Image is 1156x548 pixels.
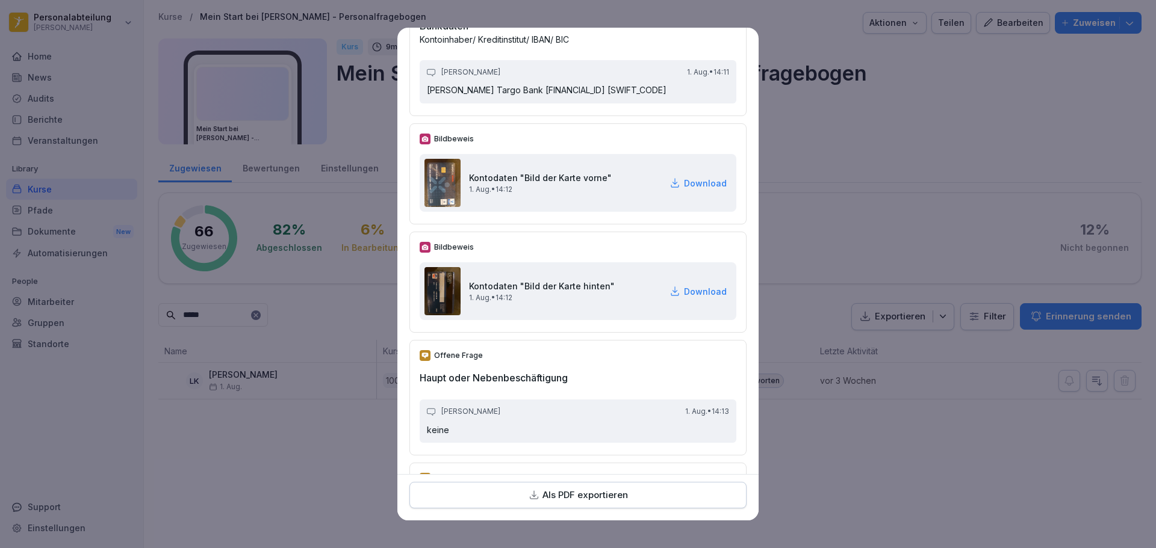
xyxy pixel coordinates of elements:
p: 1. Aug. • 14:12 [469,184,612,195]
button: Als PDF exportieren [409,482,747,509]
h2: Kontodaten "Bild der Karte vorne" [469,171,612,184]
p: Bildbeweis [434,242,474,253]
p: Als PDF exportieren [542,488,628,502]
p: [PERSON_NAME] [441,407,500,417]
p: Download [684,285,727,298]
p: Offene Frage [434,473,483,484]
p: 1. Aug. • 14:12 [469,292,615,303]
p: keine [427,424,729,436]
img: lrna7hifa839ifhpoazivp56.png [424,159,461,207]
img: keb2667rnupcdh5mkkhylec7.png [424,267,461,315]
p: 1. Aug. • 14:13 [685,407,729,417]
p: Offene Frage [434,350,483,361]
p: 1. Aug. • 14:11 [687,67,729,78]
h2: Kontodaten "Bild der Karte hinten" [469,280,615,292]
p: [PERSON_NAME] [441,67,500,78]
p: Bildbeweis [434,134,474,144]
p: Download [684,177,727,189]
p: [PERSON_NAME] Targo Bank [FINANCIAL_ID] [SWIFT_CODE] [427,84,729,96]
p: Kontoinhaber/ Kreditinstitut/ IBAN/ BIC [420,33,736,46]
h2: Haupt oder Nebenbeschäftigung [420,371,736,385]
